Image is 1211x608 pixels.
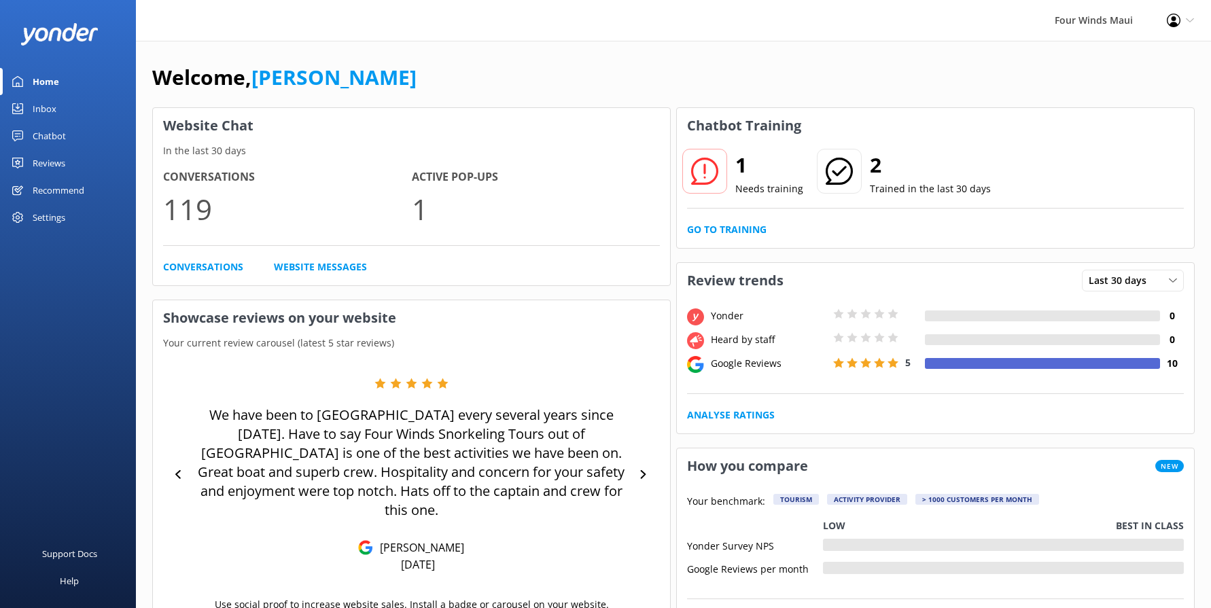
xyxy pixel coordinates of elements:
[905,356,911,369] span: 5
[60,567,79,594] div: Help
[687,562,823,574] div: Google Reviews per month
[33,95,56,122] div: Inbox
[163,260,243,274] a: Conversations
[153,143,670,158] p: In the last 30 days
[33,204,65,231] div: Settings
[163,186,412,232] p: 119
[1160,356,1184,371] h4: 10
[677,263,794,298] h3: Review trends
[274,260,367,274] a: Website Messages
[823,518,845,533] p: Low
[870,149,991,181] h2: 2
[1116,518,1184,533] p: Best in class
[707,356,830,371] div: Google Reviews
[373,540,464,555] p: [PERSON_NAME]
[190,406,633,520] p: We have been to [GEOGRAPHIC_DATA] every several years since [DATE]. Have to say Four Winds Snorke...
[401,557,435,572] p: [DATE]
[152,61,417,94] h1: Welcome,
[163,168,412,186] h4: Conversations
[20,23,99,46] img: yonder-white-logo.png
[915,494,1039,505] div: > 1000 customers per month
[707,308,830,323] div: Yonder
[687,539,823,551] div: Yonder Survey NPS
[412,186,661,232] p: 1
[827,494,907,505] div: Activity Provider
[1089,273,1155,288] span: Last 30 days
[687,222,767,237] a: Go to Training
[687,494,765,510] p: Your benchmark:
[735,149,803,181] h2: 1
[153,336,670,351] p: Your current review carousel (latest 5 star reviews)
[687,408,775,423] a: Analyse Ratings
[1160,308,1184,323] h4: 0
[33,68,59,95] div: Home
[33,149,65,177] div: Reviews
[707,332,830,347] div: Heard by staff
[677,108,811,143] h3: Chatbot Training
[33,122,66,149] div: Chatbot
[773,494,819,505] div: Tourism
[358,540,373,555] img: Google Reviews
[1155,460,1184,472] span: New
[677,448,818,484] h3: How you compare
[870,181,991,196] p: Trained in the last 30 days
[153,300,670,336] h3: Showcase reviews on your website
[33,177,84,204] div: Recommend
[42,540,97,567] div: Support Docs
[1160,332,1184,347] h4: 0
[735,181,803,196] p: Needs training
[251,63,417,91] a: [PERSON_NAME]
[153,108,670,143] h3: Website Chat
[412,168,661,186] h4: Active Pop-ups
